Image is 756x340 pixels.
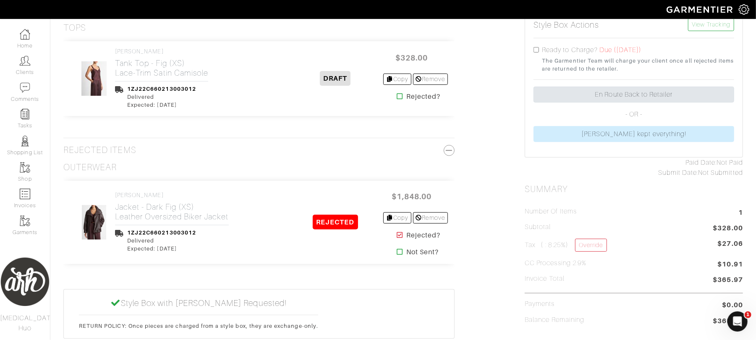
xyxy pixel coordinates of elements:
span: 1 [738,208,743,219]
span: $328.00 [713,223,743,235]
img: garments-icon-b7da505a4dc4fd61783c78ac3ca0ef83fa9d6f193b1c9dc38574b1d14d53ca28.png [20,162,30,173]
h5: Subtotal [525,223,551,231]
p: How can we help? [17,74,151,88]
div: Close [144,13,160,29]
div: Send us a messageWe will reply as soon as we can [8,147,160,179]
span: Messages [112,283,141,289]
h2: Tank Top - Fig (XS) Lace-Trim Satin Camisole [115,58,208,78]
small: The Garmentier Team will charge your client once all rejected items are returned to the retailer. [542,57,734,73]
strong: Rejected? [406,92,440,102]
span: $365.97 [713,316,743,327]
h4: [PERSON_NAME] [115,48,208,55]
div: Garmentier [37,127,71,136]
span: Submit Date: [659,169,698,177]
div: Delivered [127,237,196,245]
span: 1 [745,311,751,318]
h5: Number of Items [525,208,577,216]
img: garments-icon-b7da505a4dc4fd61783c78ac3ca0ef83fa9d6f193b1c9dc38574b1d14d53ca28.png [20,216,30,226]
h2: Summary [525,184,743,195]
img: logo [17,17,97,29]
h5: Style Box Actions [534,20,599,30]
a: Copy [383,74,411,85]
span: Paid Date: [685,159,717,166]
a: Remove [413,212,448,224]
img: dashboard-icon-dbcd8f5a0b271acd01030246c82b418ddd0df26cd7fceb0bd07c9910d44c42f6.png [20,29,30,40]
span: $27.06 [718,239,743,249]
span: $1,848.00 [387,187,437,206]
div: Profile image for GarmentierRate your conversationGarmentier•[DATE] [9,111,159,142]
span: REJECTED [313,215,358,229]
h5: Tax ( : 8.25%) [525,239,607,252]
img: reminder-icon-8004d30b9f0a5d33ae49ab947aed9ed385cf756f9e5892f1edd6e32f2345188e.png [20,109,30,119]
img: stylists-icon-eb353228a002819b7ec25b43dbf5f0378dd9e0616d9560372ff212230b889e62.png [20,136,30,146]
span: $328.00 [387,49,437,67]
div: Expected: [DATE] [127,101,196,109]
span: Rate your conversation [37,119,106,126]
a: Copy [383,212,411,224]
iframe: Intercom live chat [727,311,748,332]
h4: [PERSON_NAME] [115,192,229,199]
a: View Tracking [688,18,734,31]
h5: CC Processing 2.9% [525,259,586,267]
span: Home [32,283,51,289]
img: clients-icon-6bae9207a08558b7cb47a8932f037763ab4055f8c8b6bfacd5dc20c3e0201464.png [20,55,30,66]
div: Delivered [127,93,196,101]
strong: Not Sent? [406,247,439,257]
a: Remove [413,74,448,85]
span: DRAFT [320,71,351,86]
h2: Jacket - Dark Fig (XS) Leather Oversized Biker Jacket [115,202,229,221]
a: [PERSON_NAME] Tank Top - Fig (XS)Lace-Trim Satin Camisole [115,48,208,78]
div: Recent message [17,106,151,115]
span: $10.91 [718,259,743,271]
div: We will reply as soon as we can [17,163,140,172]
a: [PERSON_NAME] Jacket - Dark Fig (XS)Leather Oversized Biker Jacket [115,192,229,221]
h3: Tops [63,23,86,33]
h5: Payments [525,300,555,308]
h3: Outerwear [63,162,117,173]
h5: Balance Remaining [525,316,584,324]
h5: Style Box with [PERSON_NAME] Requested! [79,298,318,308]
h5: Invoice Total [525,275,565,283]
img: gear-icon-white-bd11855cb880d31180b6d7d6211b90ccbf57a29d726f0c71d8c61bd08dd39cc2.png [739,4,749,15]
div: Expected: [DATE] [127,245,196,253]
div: Send us a message [17,154,140,163]
img: 5JUuWn8PeksYjfU92D9vkQcC [81,205,107,240]
a: 1ZJ22C660213003012 [127,229,196,236]
img: comment-icon-a0a6a9ef722e966f86d9cbdc48e553b5cf19dbc54f86b18d962a5391bc8f6eb6.png [20,82,30,93]
div: Not Paid Not Submitted [525,158,743,178]
span: $0.00 [722,300,743,310]
span: $365.97 [713,275,743,286]
p: RETURN POLICY: Once pieces are charged from a style box, they are exchange-only. [79,322,318,330]
label: Ready to Charge? [542,45,598,55]
a: Override [575,239,607,252]
strong: Rejected? [406,230,440,240]
h3: Rejected Items [63,145,455,156]
img: Profile image for Garmentier [17,119,34,135]
a: 1ZJ22C660213003012 [127,86,196,92]
a: En Route Back to Retailer [534,87,734,103]
p: Hi [PERSON_NAME]! [17,60,151,74]
p: - OR - [534,109,734,119]
span: Due ([DATE]) [599,46,642,54]
img: orders-icon-0abe47150d42831381b5fb84f609e132dff9fe21cb692f30cb5eec754e2cba89.png [20,189,30,199]
img: Profile image for Garmentier [114,13,131,30]
div: Recent messageProfile image for GarmentierRate your conversationGarmentier•[DATE] [8,99,160,143]
img: garmentier-logo-header-white-b43fb05a5012e4ada735d5af1a66efaba907eab6374d6393d1fbf88cb4ef424d.png [662,2,739,17]
a: [PERSON_NAME] kept everything! [534,126,734,142]
img: k8eJiFJREtgKeZVEk128S6At [81,61,107,96]
button: Messages [84,262,168,296]
div: • [DATE] [73,127,96,136]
